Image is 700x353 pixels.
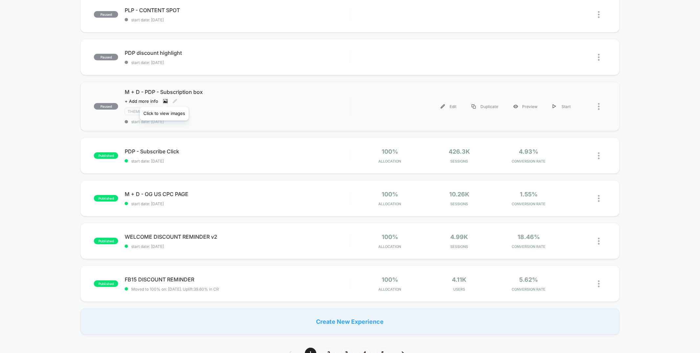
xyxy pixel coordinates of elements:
[496,159,562,164] span: CONVERSION RATE
[94,195,118,202] span: published
[125,89,350,95] span: M + D - PDP - Subscription box
[598,238,600,245] img: close
[496,202,562,206] span: CONVERSION RATE
[449,191,469,198] span: 10.26k
[382,191,398,198] span: 100%
[125,148,350,155] span: PDP - Subscribe Click
[441,104,445,109] img: menu
[379,287,401,292] span: Allocation
[125,99,158,104] span: + Add more info
[598,280,600,287] img: close
[94,54,118,60] span: paused
[598,11,600,18] img: close
[94,238,118,244] span: published
[472,104,476,109] img: menu
[426,159,493,164] span: Sessions
[382,233,398,240] span: 100%
[94,103,118,110] span: paused
[94,11,118,18] span: paused
[125,201,350,206] span: start date: [DATE]
[125,17,350,22] span: start date: [DATE]
[379,244,401,249] span: Allocation
[80,308,619,335] div: Create New Experience
[125,159,350,164] span: start date: [DATE]
[598,54,600,61] img: close
[125,191,350,197] span: M + D - OG US CPC PAGE
[125,50,350,56] span: PDP discount highlight
[426,244,493,249] span: Sessions
[518,233,540,240] span: 18.46%
[464,99,506,114] div: Duplicate
[382,148,398,155] span: 100%
[598,195,600,202] img: close
[94,280,118,287] span: published
[598,152,600,159] img: close
[379,159,401,164] span: Allocation
[452,276,467,283] span: 4.11k
[379,202,401,206] span: Allocation
[382,276,398,283] span: 100%
[506,99,545,114] div: Preview
[125,7,350,13] span: PLP - CONTENT SPOT
[426,202,493,206] span: Sessions
[125,244,350,249] span: start date: [DATE]
[433,99,464,114] div: Edit
[496,244,562,249] span: CONVERSION RATE
[553,104,556,109] img: menu
[451,233,468,240] span: 4.99k
[131,287,219,292] span: Moved to 100% on: [DATE] . Uplift: 39.60% in CR
[496,287,562,292] span: CONVERSION RATE
[125,60,350,65] span: start date: [DATE]
[125,276,350,283] span: FB15 DISCOUNT REMINDER
[519,148,539,155] span: 4.93%
[94,152,118,159] span: published
[125,108,156,115] span: Theme Test
[125,119,350,124] span: start date: [DATE]
[520,276,538,283] span: 5.62%
[125,233,350,240] span: WELCOME DISCOUNT REMINDER v2
[520,191,538,198] span: 1.55%
[598,103,600,110] img: close
[449,148,470,155] span: 426.3k
[545,99,578,114] div: Start
[426,287,493,292] span: Users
